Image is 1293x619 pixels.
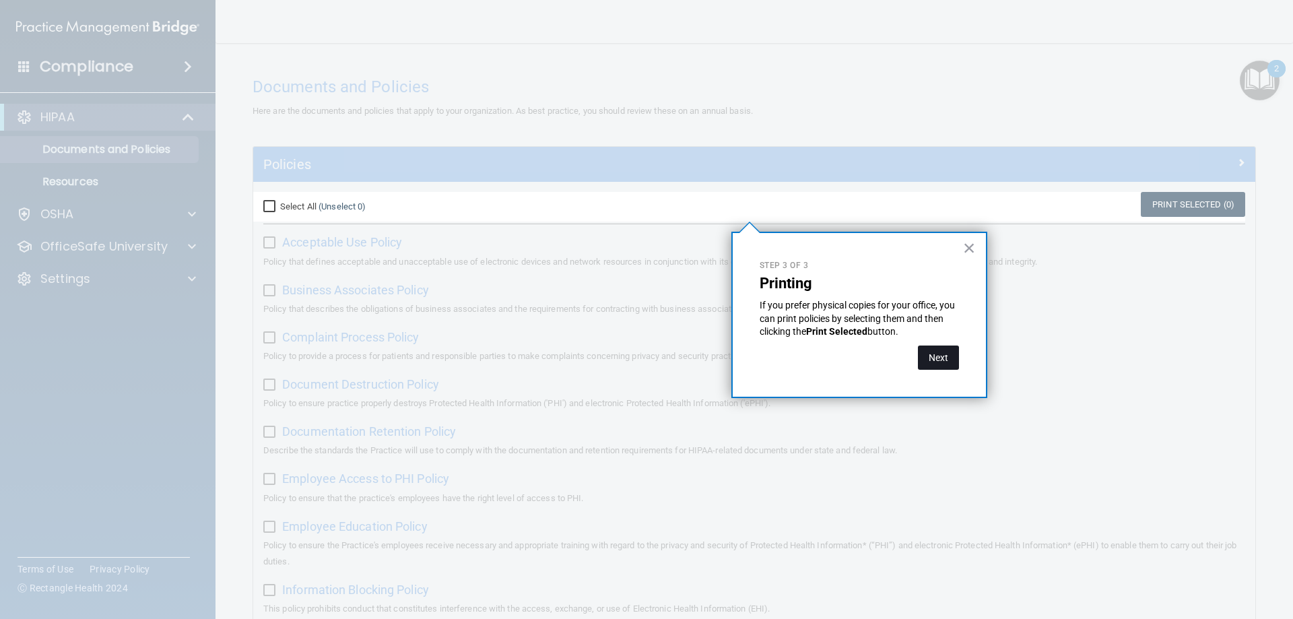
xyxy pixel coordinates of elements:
[319,201,366,211] a: (Unselect 0)
[918,346,959,370] button: Next
[1141,192,1245,217] a: Print Selected (0)
[760,260,959,271] p: Step 3 of 3
[280,201,317,211] span: Select All
[760,300,957,337] span: If you prefer physical copies for your office, you can print policies by selecting them and then ...
[760,275,812,292] strong: Printing
[963,237,976,259] button: Close
[806,326,867,337] strong: Print Selected
[867,326,898,337] span: button.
